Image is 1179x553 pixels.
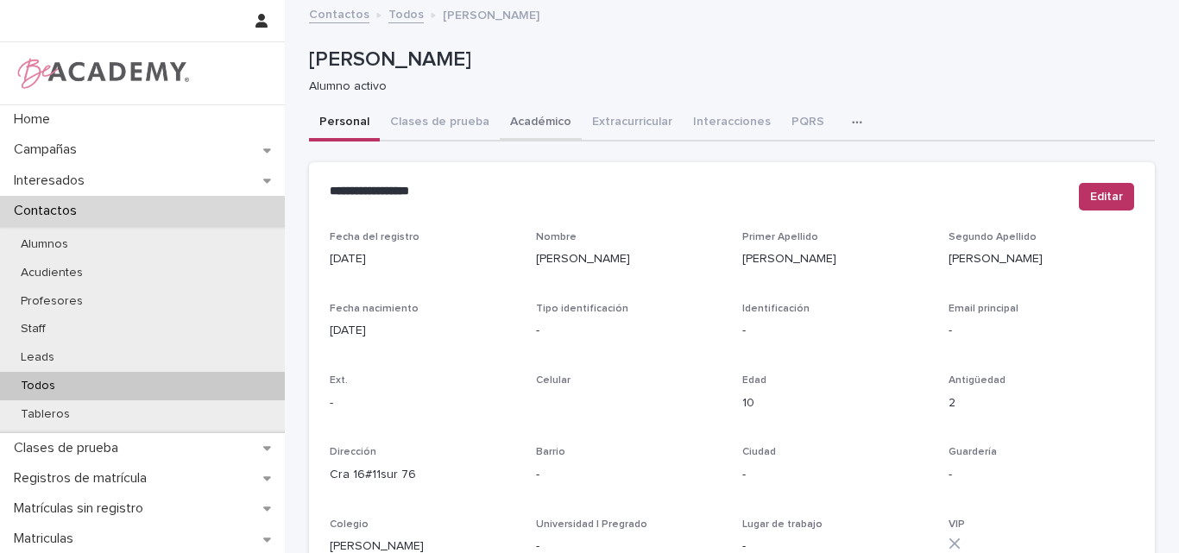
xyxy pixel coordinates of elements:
[742,519,823,530] span: Lugar de trabajo
[949,304,1018,314] span: Email principal
[443,4,539,23] p: [PERSON_NAME]
[536,322,722,340] p: -
[683,105,781,141] button: Interacciones
[309,105,380,141] button: Personal
[14,56,191,91] img: WPrjXfSUmiLcdUfaYY4Q
[7,237,82,252] p: Alumnos
[330,447,376,457] span: Dirección
[330,394,515,412] p: -
[949,519,965,530] span: VIP
[7,266,97,280] p: Acudientes
[330,304,419,314] span: Fecha nacimiento
[7,500,157,517] p: Matrículas sin registro
[330,519,369,530] span: Colegio
[781,105,835,141] button: PQRS
[330,466,515,484] p: Cra 16#11sur 76
[742,232,818,242] span: Primer Apellido
[1090,188,1123,205] span: Editar
[309,47,1148,72] p: [PERSON_NAME]
[330,232,419,242] span: Fecha del registro
[949,322,1134,340] p: -
[949,447,997,457] span: Guardería
[7,350,68,365] p: Leads
[7,141,91,158] p: Campañas
[330,250,515,268] p: [DATE]
[949,250,1134,268] p: [PERSON_NAME]
[536,304,628,314] span: Tipo identificación
[309,3,369,23] a: Contactos
[536,447,565,457] span: Barrio
[536,519,647,530] span: Universidad | Pregrado
[742,466,928,484] p: -
[7,531,87,547] p: Matriculas
[536,466,722,484] p: -
[582,105,683,141] button: Extracurricular
[388,3,424,23] a: Todos
[7,322,60,336] p: Staff
[949,375,1006,386] span: Antigüedad
[1079,183,1134,211] button: Editar
[330,375,348,386] span: Ext.
[7,294,97,309] p: Profesores
[536,375,571,386] span: Celular
[742,304,810,314] span: Identificación
[7,111,64,128] p: Home
[949,466,1134,484] p: -
[330,322,515,340] p: [DATE]
[7,440,132,456] p: Clases de prueba
[742,447,776,457] span: Ciudad
[949,232,1037,242] span: Segundo Apellido
[949,394,1134,412] p: 2
[536,232,577,242] span: Nombre
[742,322,928,340] p: -
[309,79,1141,94] p: Alumno activo
[7,407,84,422] p: Tableros
[500,105,582,141] button: Académico
[742,375,766,386] span: Edad
[742,394,928,412] p: 10
[536,250,722,268] p: [PERSON_NAME]
[7,173,98,189] p: Interesados
[7,379,69,393] p: Todos
[7,470,161,487] p: Registros de matrícula
[380,105,500,141] button: Clases de prueba
[742,250,928,268] p: [PERSON_NAME]
[7,203,91,219] p: Contactos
